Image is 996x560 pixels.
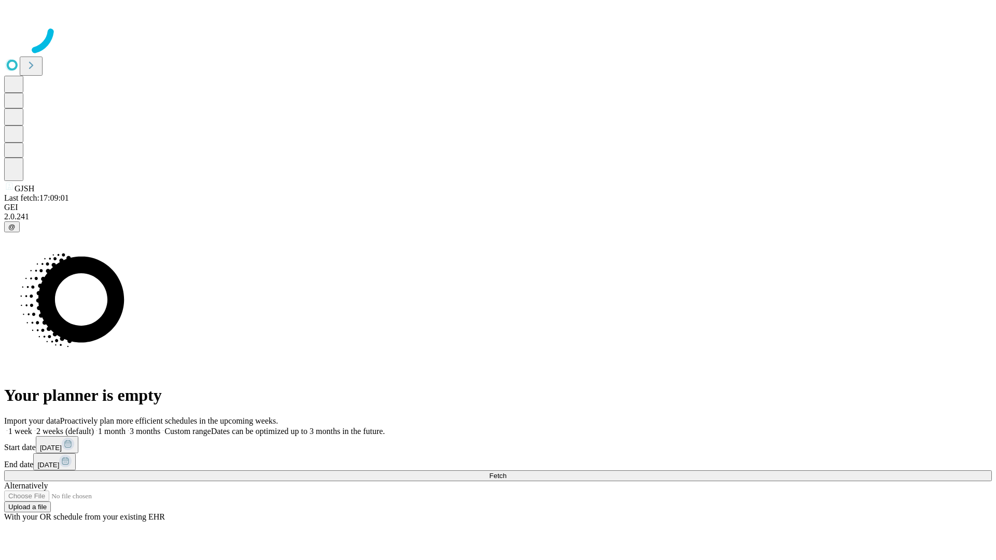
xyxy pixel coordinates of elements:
[4,470,992,481] button: Fetch
[489,472,506,480] span: Fetch
[4,386,992,405] h1: Your planner is empty
[33,453,76,470] button: [DATE]
[8,427,32,436] span: 1 week
[36,436,78,453] button: [DATE]
[4,501,51,512] button: Upload a file
[60,416,278,425] span: Proactively plan more efficient schedules in the upcoming weeks.
[4,436,992,453] div: Start date
[98,427,126,436] span: 1 month
[4,212,992,221] div: 2.0.241
[4,203,992,212] div: GEI
[130,427,160,436] span: 3 months
[4,221,20,232] button: @
[4,416,60,425] span: Import your data
[37,461,59,469] span: [DATE]
[4,453,992,470] div: End date
[4,512,165,521] span: With your OR schedule from your existing EHR
[164,427,211,436] span: Custom range
[36,427,94,436] span: 2 weeks (default)
[40,444,62,452] span: [DATE]
[4,193,69,202] span: Last fetch: 17:09:01
[8,223,16,231] span: @
[4,481,48,490] span: Alternatively
[211,427,385,436] span: Dates can be optimized up to 3 months in the future.
[15,184,34,193] span: GJSH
